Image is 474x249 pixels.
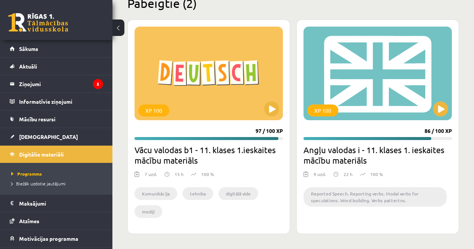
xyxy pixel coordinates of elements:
[19,218,39,224] span: Atzīmes
[10,93,103,110] a: Informatīvie ziņojumi
[10,110,103,128] a: Mācību resursi
[307,104,338,116] div: XP 100
[304,145,452,166] h2: Angļu valodas i - 11. klases 1. ieskaites mācību materiāls
[145,171,157,182] div: 7 uzd.
[135,145,283,166] h2: Vācu valodas b1 - 11. klases 1.ieskaites mācību materiāls
[218,187,258,200] li: digitālā vide
[10,58,103,75] a: Aktuāli
[344,171,353,177] p: 22 h
[11,171,42,177] span: Programma
[19,63,37,70] span: Aktuāli
[11,180,66,186] span: Biežāk uzdotie jautājumi
[19,195,103,212] legend: Maksājumi
[10,75,103,92] a: Ziņojumi5
[19,235,78,242] span: Motivācijas programma
[10,212,103,230] a: Atzīmes
[10,128,103,145] a: [DEMOGRAPHIC_DATA]
[19,151,64,158] span: Digitālie materiāli
[201,171,214,177] p: 100 %
[10,230,103,247] a: Motivācijas programma
[370,171,383,177] p: 100 %
[135,187,177,200] li: Komunikācija
[175,171,184,177] p: 15 h
[10,195,103,212] a: Maksājumi
[19,75,103,92] legend: Ziņojumi
[182,187,213,200] li: tehnika
[10,146,103,163] a: Digitālie materiāli
[138,104,169,116] div: XP 100
[19,45,38,52] span: Sākums
[10,40,103,57] a: Sākums
[19,93,103,110] legend: Informatīvie ziņojumi
[93,79,103,89] i: 5
[11,180,105,187] a: Biežāk uzdotie jautājumi
[19,116,55,122] span: Mācību resursi
[19,133,78,140] span: [DEMOGRAPHIC_DATA]
[135,205,162,218] li: mediji
[11,170,105,177] a: Programma
[314,171,326,182] div: 9 uzd.
[8,13,68,32] a: Rīgas 1. Tālmācības vidusskola
[304,187,447,207] li: Reported Speech. Reporting verbs. Modal verbs for speculations. Word building. Verbs pattertns.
